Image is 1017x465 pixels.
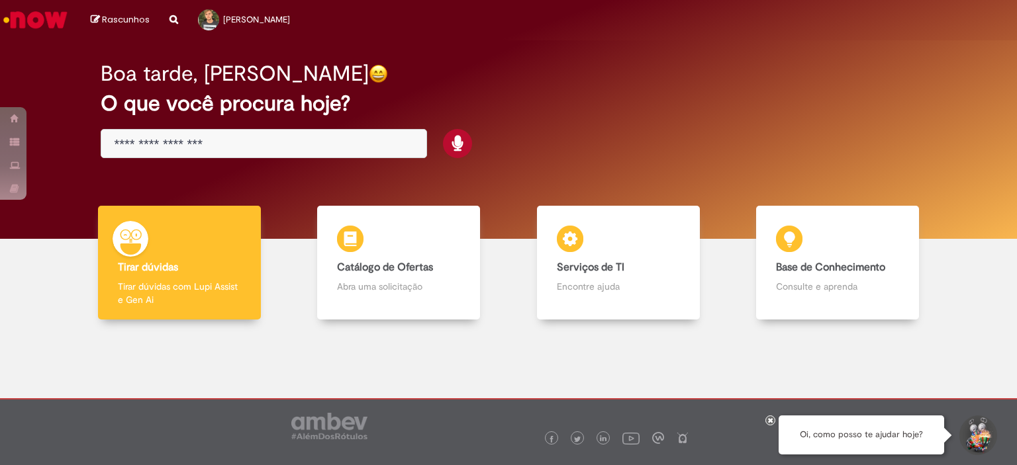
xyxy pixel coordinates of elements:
a: Base de Conhecimento Consulte e aprenda [728,206,948,320]
button: Iniciar Conversa de Suporte [957,415,997,455]
a: Catálogo de Ofertas Abra uma solicitação [289,206,509,320]
a: Serviços de TI Encontre ajuda [508,206,728,320]
img: logo_footer_workplace.png [652,432,664,444]
a: Rascunhos [91,14,150,26]
b: Tirar dúvidas [118,261,178,274]
img: happy-face.png [369,64,388,83]
span: [PERSON_NAME] [223,14,290,25]
a: Tirar dúvidas Tirar dúvidas com Lupi Assist e Gen Ai [70,206,289,320]
p: Consulte e aprenda [776,280,899,293]
img: logo_footer_naosei.png [677,432,689,444]
img: logo_footer_ambev_rotulo_gray.png [291,413,367,439]
p: Tirar dúvidas com Lupi Assist e Gen Ai [118,280,241,306]
b: Catálogo de Ofertas [337,261,433,274]
img: ServiceNow [1,7,70,33]
img: logo_footer_linkedin.png [600,435,606,443]
h2: Boa tarde, [PERSON_NAME] [101,62,369,85]
img: logo_footer_facebook.png [548,436,555,443]
h2: O que você procura hoje? [101,92,917,115]
img: logo_footer_twitter.png [574,436,581,443]
span: Rascunhos [102,13,150,26]
div: Oi, como posso te ajudar hoje? [779,415,944,454]
b: Base de Conhecimento [776,261,885,274]
p: Abra uma solicitação [337,280,460,293]
img: logo_footer_youtube.png [622,429,640,446]
p: Encontre ajuda [557,280,680,293]
b: Serviços de TI [557,261,624,274]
